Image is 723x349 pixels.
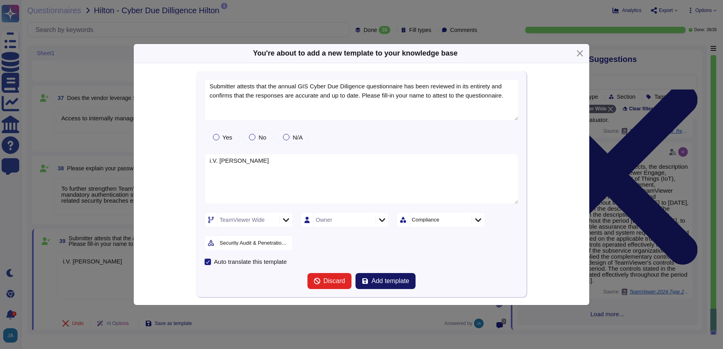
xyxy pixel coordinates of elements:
[355,273,416,289] button: Add template
[372,278,409,284] span: Add template
[316,217,332,223] div: Owner
[307,273,351,289] button: Discard
[574,47,586,60] button: Close
[214,259,287,265] div: Auto translate this template
[220,217,265,223] div: TeamViewer Wide
[293,134,303,141] span: N/A
[220,240,288,245] div: Security Audit & Penetration test
[223,134,232,141] span: Yes
[259,134,266,141] span: No
[323,278,345,284] span: Discard
[205,154,519,204] textarea: i.V. [PERSON_NAME]
[412,217,440,222] div: Compliance
[253,49,458,57] b: You're about to add a new template to your knowledge base
[205,79,519,121] textarea: Submitter attests that the annual GIS Cyber Due Diligence questionnaire has been reviewed in its ...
